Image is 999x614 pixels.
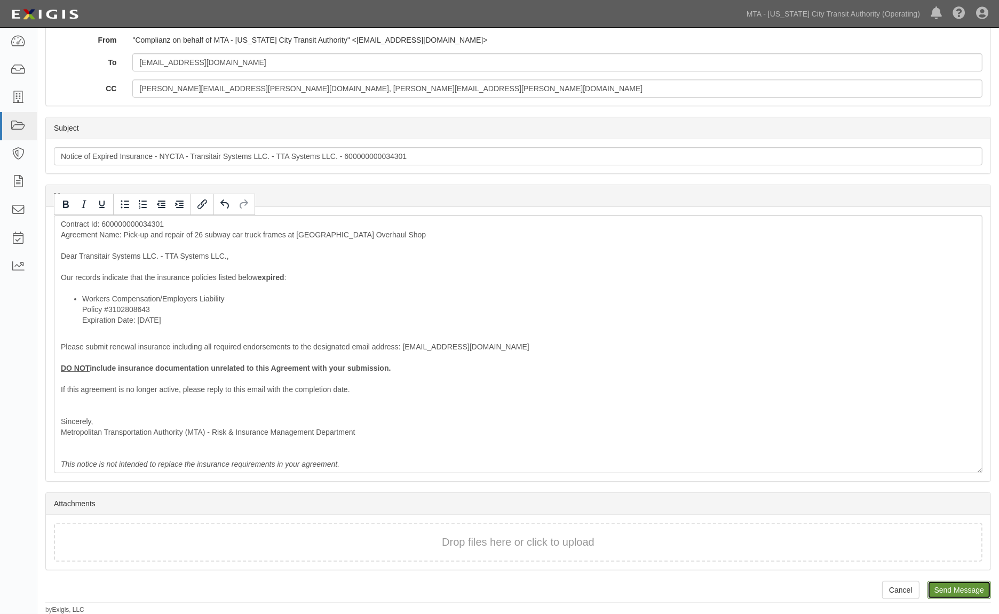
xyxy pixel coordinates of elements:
button: Bold [57,195,75,213]
strong: include insurance documentation unrelated to this Agreement with your submission. [61,364,391,372]
button: Numbered list [134,195,152,213]
button: Redo [234,195,252,213]
strong: From [98,36,116,44]
div: "Complianz on behalf of MTA - [US_STATE] City Transit Authority" <[EMAIL_ADDRESS][DOMAIN_NAME]> [124,35,990,45]
input: Send Message [927,581,991,599]
button: Increase indent [170,195,188,213]
img: logo-5460c22ac91f19d4615b14bd174203de0afe785f0fc80cf4dbbc73dc1793850b.png [8,5,82,24]
button: Undo [216,195,234,213]
button: Decrease indent [152,195,170,213]
button: Underline [93,195,111,213]
div: Message [46,185,990,207]
li: Workers Compensation/Employers Liability Policy #3102808643 Expiration Date: [DATE] [82,293,976,325]
label: To [46,53,124,68]
i: Help Center - Complianz [953,7,965,20]
button: Drop files here or click to upload [442,535,594,550]
input: Separate multiple email addresses with a comma [132,79,982,98]
div: Attachments [46,493,990,515]
u: DO NOT [61,364,90,372]
label: CC [46,79,124,94]
button: Insert/edit link [193,195,211,213]
div: Contract Id: 600000000034301 Agreement Name: Pick-up and repair of 26 subway car truck frames at ... [54,215,982,473]
button: Bullet list [116,195,134,213]
a: Cancel [882,581,919,599]
div: Subject [46,117,990,139]
a: Exigis, LLC [52,606,84,613]
button: Italic [75,195,93,213]
i: This notice is not intended to replace the insurance requirements in your agreement. [61,460,339,468]
b: expired [258,273,284,282]
a: MTA - [US_STATE] City Transit Authority (Operating) [741,3,925,25]
input: Separate multiple email addresses with a comma [132,53,982,71]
